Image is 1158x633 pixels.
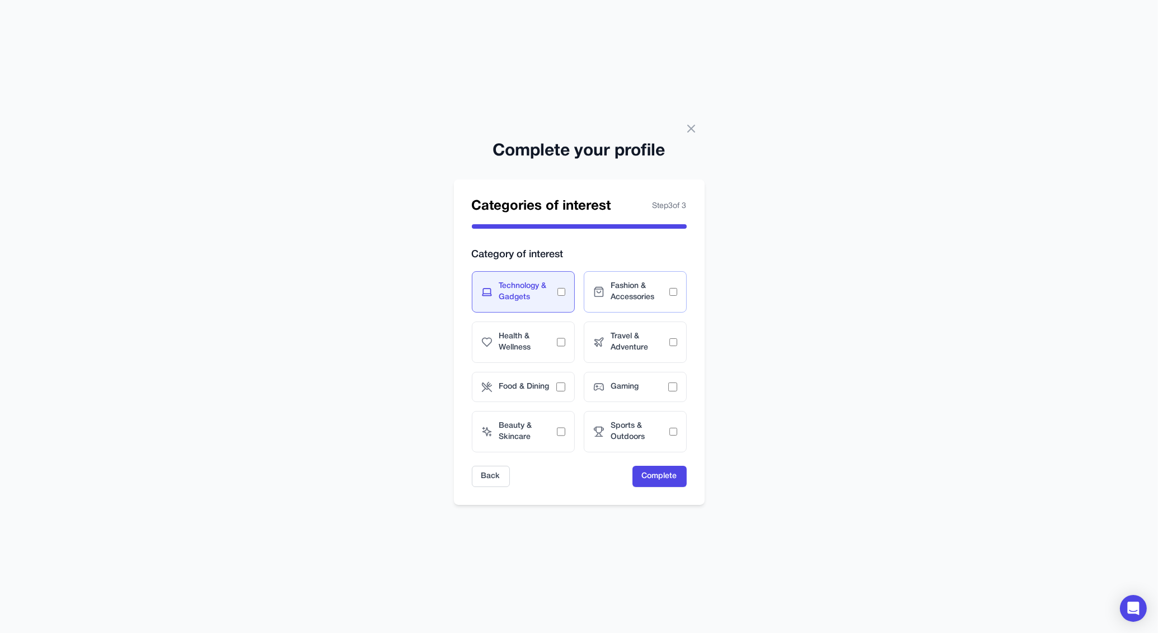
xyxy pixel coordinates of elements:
[454,141,705,162] h2: Complete your profile
[611,421,669,443] span: Sports & Outdoors
[499,281,557,303] span: Technology & Gadgets
[472,197,611,215] h2: Categories of interest
[653,201,687,212] span: Step 3 of 3
[632,466,687,487] button: Complete
[472,466,510,487] button: Back
[1120,595,1147,622] div: Open Intercom Messenger
[611,331,669,353] span: Travel & Adventure
[611,281,669,303] span: Fashion & Accessories
[499,331,557,353] span: Health & Wellness
[499,381,556,393] span: Food & Dining
[611,381,668,393] span: Gaming
[472,247,687,262] h3: Category of interest
[499,421,557,443] span: Beauty & Skincare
